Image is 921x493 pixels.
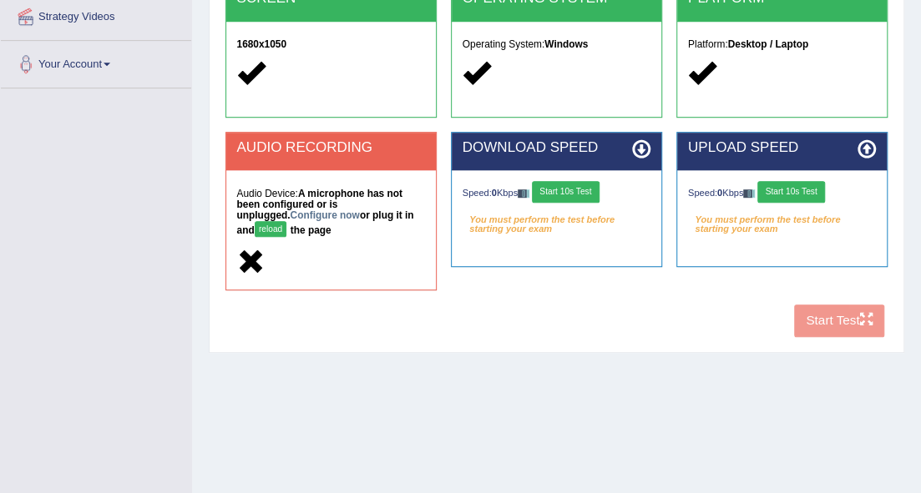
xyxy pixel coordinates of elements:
h2: DOWNLOAD SPEED [463,140,651,156]
strong: Windows [544,38,588,50]
a: Configure now [291,209,360,221]
strong: A microphone has not been configured or is unplugged. or plug it in and the page [236,188,413,236]
strong: 0 [492,188,497,198]
img: ajax-loader-fb-connection.gif [518,189,529,197]
div: Speed: Kbps [463,181,651,206]
button: Start 10s Test [757,181,825,203]
a: Your Account [1,41,191,83]
strong: 1680x1050 [236,38,286,50]
div: Speed: Kbps [688,181,877,206]
em: You must perform the test before starting your exam [688,209,877,231]
em: You must perform the test before starting your exam [463,209,651,231]
h5: Platform: [688,39,877,50]
h5: Operating System: [463,39,651,50]
h5: Audio Device: [236,189,425,241]
strong: 0 [717,188,722,198]
h2: UPLOAD SPEED [688,140,877,156]
img: ajax-loader-fb-connection.gif [743,189,755,197]
strong: Desktop / Laptop [727,38,807,50]
h2: AUDIO RECORDING [236,140,425,156]
button: Start 10s Test [532,181,600,203]
button: reload [255,221,287,237]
